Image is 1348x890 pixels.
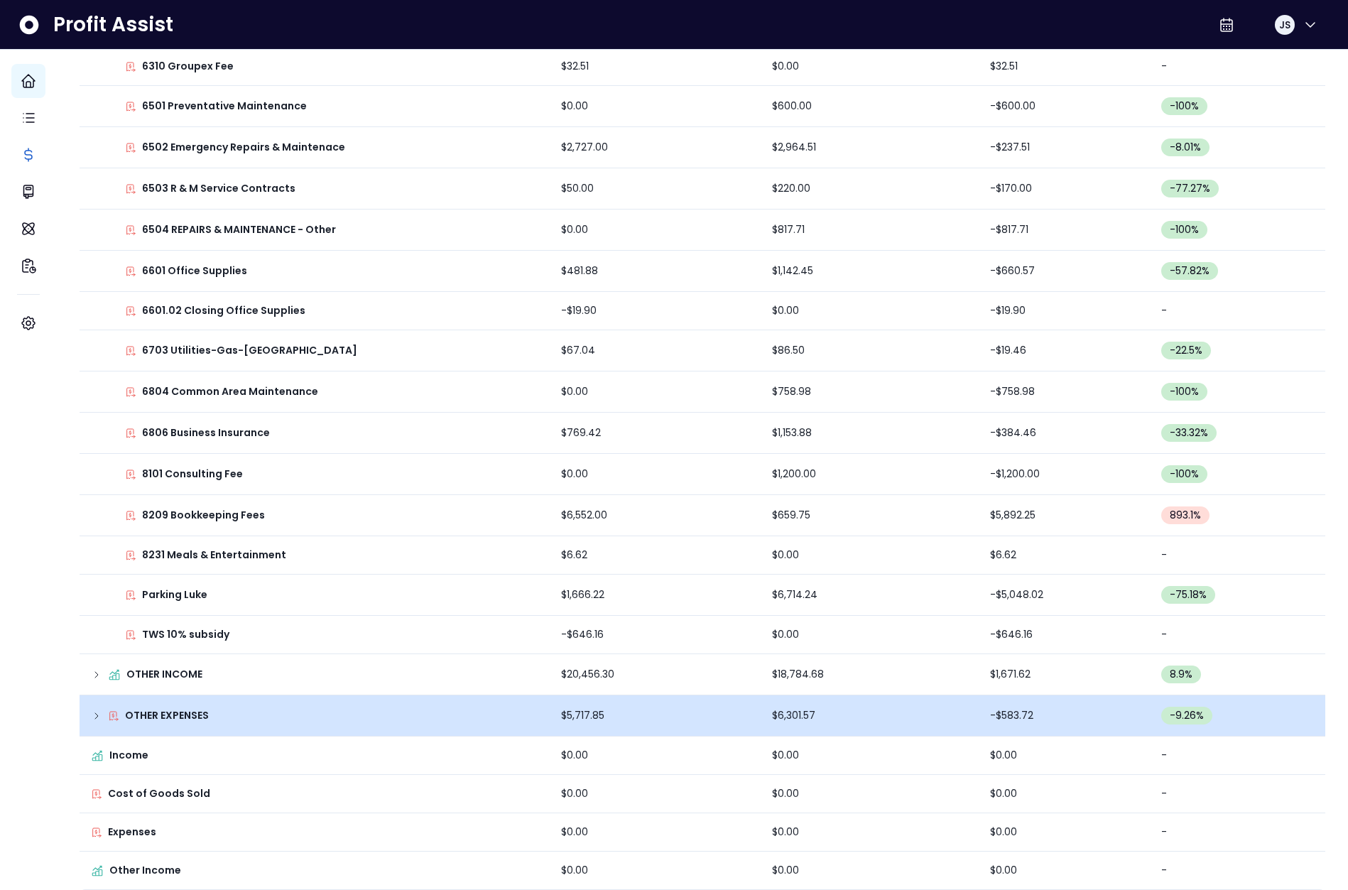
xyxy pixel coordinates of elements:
span: -75.18 % [1170,587,1207,602]
p: OTHER INCOME [126,667,202,682]
span: -100 % [1170,99,1199,114]
p: 6804 Common Area Maintenance [142,384,318,399]
td: $0.00 [761,737,979,775]
span: -100 % [1170,467,1199,482]
td: $0.00 [979,775,1150,813]
td: $758.98 [761,371,979,413]
td: $6.62 [979,536,1150,575]
td: -$758.98 [979,371,1150,413]
td: $1,200.00 [761,454,979,495]
span: 893.1 % [1170,508,1201,523]
td: -$600.00 [979,86,1150,127]
td: $0.00 [550,86,761,127]
td: $6,714.24 [761,575,979,616]
td: $0.00 [550,775,761,813]
td: $600.00 [761,86,979,127]
td: $1,153.88 [761,413,979,454]
td: -$237.51 [979,127,1150,168]
span: Profit Assist [53,12,173,38]
td: $0.00 [979,813,1150,852]
td: $659.75 [761,495,979,536]
span: -22.5 % [1170,343,1202,358]
p: 6504 REPAIRS & MAINTENANCE - Other [142,222,336,237]
td: -$1,200.00 [979,454,1150,495]
p: Cost of Goods Sold [108,786,210,801]
td: $0.00 [761,536,979,575]
td: $0.00 [550,210,761,251]
p: 6310 Groupex Fee [142,59,234,74]
td: $86.50 [761,330,979,371]
td: $1,666.22 [550,575,761,616]
td: -$646.16 [550,616,761,654]
span: -100 % [1170,384,1199,399]
p: Expenses [108,825,156,840]
td: -$583.72 [979,695,1150,737]
p: 6501 Preventative Maintenance [142,99,307,114]
p: 8231 Meals & Entertainment [142,548,286,563]
span: -33.32 % [1170,425,1208,440]
td: -$384.46 [979,413,1150,454]
td: $1,142.45 [761,251,979,292]
td: -$19.90 [979,292,1150,330]
td: - [1150,292,1325,330]
td: $0.00 [550,813,761,852]
td: $0.00 [550,737,761,775]
span: -100 % [1170,222,1199,237]
p: Income [109,748,148,763]
span: -9.26 % [1170,708,1204,723]
p: Other Income [109,863,181,878]
td: - [1150,616,1325,654]
td: $18,784.68 [761,654,979,695]
td: $0.00 [761,852,979,890]
td: -$19.90 [550,292,761,330]
td: $32.51 [979,48,1150,86]
td: $5,892.25 [979,495,1150,536]
td: $20,456.30 [550,654,761,695]
td: - [1150,737,1325,775]
p: 6601 Office Supplies [142,264,247,278]
td: $0.00 [761,616,979,654]
td: $6.62 [550,536,761,575]
p: 8101 Consulting Fee [142,467,243,482]
td: $481.88 [550,251,761,292]
span: -77.27 % [1170,181,1210,196]
span: -8.01 % [1170,140,1201,155]
td: $0.00 [550,454,761,495]
td: $0.00 [979,737,1150,775]
td: $5,717.85 [550,695,761,737]
td: -$646.16 [979,616,1150,654]
td: $2,964.51 [761,127,979,168]
p: 8209 Bookkeeping Fees [142,508,265,523]
p: 6502 Emergency Repairs & Maintenace [142,140,345,155]
td: $0.00 [550,852,761,890]
p: 6806 Business Insurance [142,425,270,440]
td: -$817.71 [979,210,1150,251]
p: 6601.02 Closing Office Supplies [142,303,305,318]
td: $0.00 [761,775,979,813]
td: $817.71 [761,210,979,251]
p: OTHER EXPENSES [125,708,209,723]
td: $32.51 [550,48,761,86]
td: -$660.57 [979,251,1150,292]
td: - [1150,775,1325,813]
td: - [1150,536,1325,575]
td: $1,671.62 [979,654,1150,695]
td: $0.00 [550,371,761,413]
td: -$170.00 [979,168,1150,210]
td: - [1150,852,1325,890]
td: - [1150,813,1325,852]
td: -$19.46 [979,330,1150,371]
p: 6703 Utilities-Gas-[GEOGRAPHIC_DATA] [142,343,357,358]
p: TWS 10% subsidy [142,627,229,642]
td: $0.00 [761,48,979,86]
span: -57.82 % [1170,264,1210,278]
td: $220.00 [761,168,979,210]
span: 8.9 % [1170,667,1192,682]
td: $0.00 [979,852,1150,890]
p: 6503 R & M Service Contracts [142,181,295,196]
td: $6,552.00 [550,495,761,536]
td: $0.00 [761,813,979,852]
td: $0.00 [761,292,979,330]
td: $2,727.00 [550,127,761,168]
td: $769.42 [550,413,761,454]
